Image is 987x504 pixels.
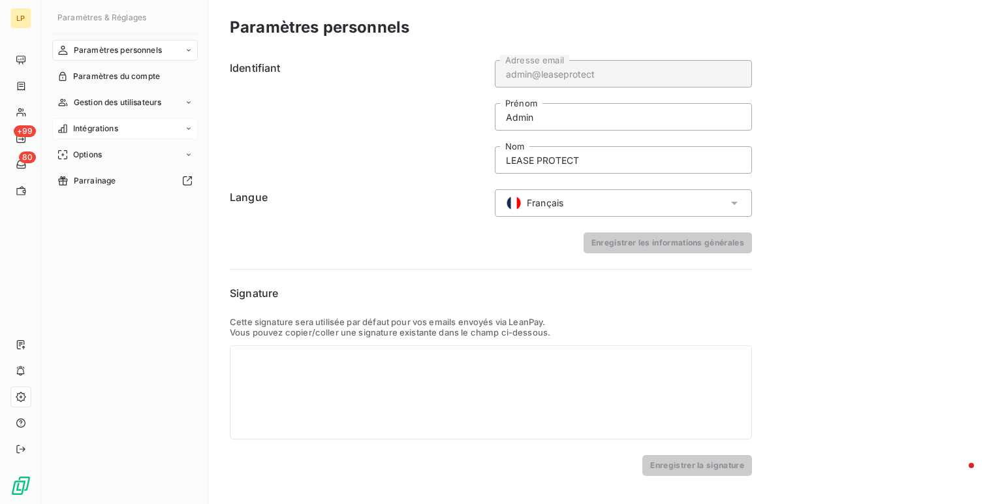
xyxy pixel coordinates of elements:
span: Paramètres & Réglages [57,12,146,22]
iframe: Intercom live chat [943,460,974,491]
h3: Paramètres personnels [230,16,409,39]
span: Gestion des utilisateurs [74,97,162,108]
span: 80 [19,151,36,163]
span: Français [527,197,563,210]
a: Paramètres du compte [52,66,198,87]
img: Logo LeanPay [10,475,31,496]
input: placeholder [495,103,752,131]
span: Options [73,149,102,161]
button: Enregistrer la signature [642,455,752,476]
input: placeholder [495,60,752,87]
button: Enregistrer les informations générales [584,232,752,253]
a: Parrainage [52,170,198,191]
p: Cette signature sera utilisée par défaut pour vos emails envoyés via LeanPay. [230,317,752,327]
input: placeholder [495,146,752,174]
span: Paramètres du compte [73,71,160,82]
span: Parrainage [74,175,116,187]
span: Intégrations [73,123,118,134]
p: Vous pouvez copier/coller une signature existante dans le champ ci-dessous. [230,327,752,338]
span: Paramètres personnels [74,44,162,56]
h6: Signature [230,285,752,301]
h6: Langue [230,189,487,217]
span: +99 [14,125,36,137]
h6: Identifiant [230,60,487,174]
div: LP [10,8,31,29]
